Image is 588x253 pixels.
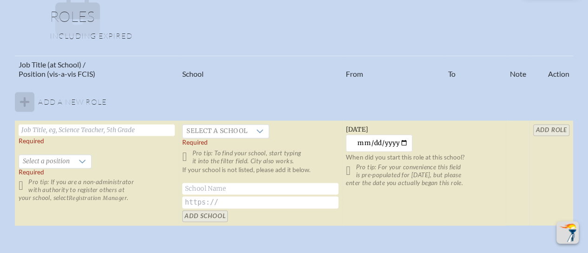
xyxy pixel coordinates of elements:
[183,125,251,138] span: Select a school
[19,178,175,202] p: Pro tip: If you are a non-administrator with authority to register others at your school, select .
[50,31,539,40] p: Including expired
[19,168,44,176] span: Required
[182,196,338,208] input: https://
[182,166,311,182] label: If your school is not listed, please add it below.
[182,183,338,194] input: School Name
[178,56,342,83] th: School
[556,221,579,244] button: Scroll Top
[444,56,506,83] th: To
[346,153,502,161] p: When did you start this role at this school?
[50,9,539,31] h1: Roles
[342,56,444,83] th: From
[558,223,577,242] img: To the top
[529,56,573,83] th: Action
[346,126,368,133] span: [DATE]
[69,195,127,201] span: Registration Manager
[506,56,529,83] th: Note
[346,163,502,187] p: Pro tip: For your convenience this field is pre-populated for [DATE], but please enter the date y...
[19,155,73,168] span: Select a position
[15,56,178,83] th: Job Title (at School) / Position (vis-a-vis FCIS)
[182,149,338,165] p: Pro tip: To find your school, start typing it into the filter field. City also works.
[19,137,44,145] label: Required
[19,124,175,136] input: Job Title, eg, Science Teacher, 5th Grade
[182,139,208,146] label: Required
